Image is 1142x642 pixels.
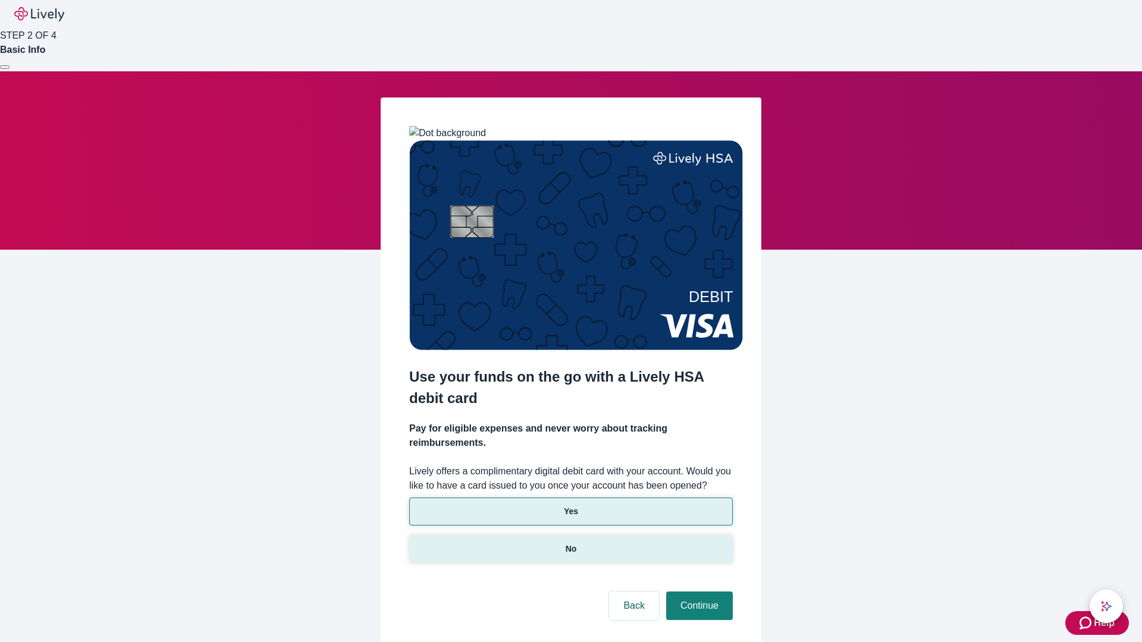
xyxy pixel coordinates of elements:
[1080,616,1094,630] svg: Zendesk support icon
[409,140,743,350] img: Debit card
[409,498,733,525] button: Yes
[409,421,733,450] h4: Pay for eligible expenses and never worry about tracking reimbursements.
[566,543,577,555] p: No
[1065,611,1129,635] button: Zendesk support iconHelp
[609,591,659,620] button: Back
[564,505,578,518] p: Yes
[409,126,486,140] img: Dot background
[409,366,733,409] h2: Use your funds on the go with a Lively HSA debit card
[1090,590,1123,623] button: chat
[1094,616,1115,630] span: Help
[409,464,733,493] label: Lively offers a complimentary digital debit card with your account. Would you like to have a card...
[1100,600,1112,612] svg: Lively AI Assistant
[409,535,733,563] button: No
[14,7,64,21] img: Lively
[666,591,733,620] button: Continue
